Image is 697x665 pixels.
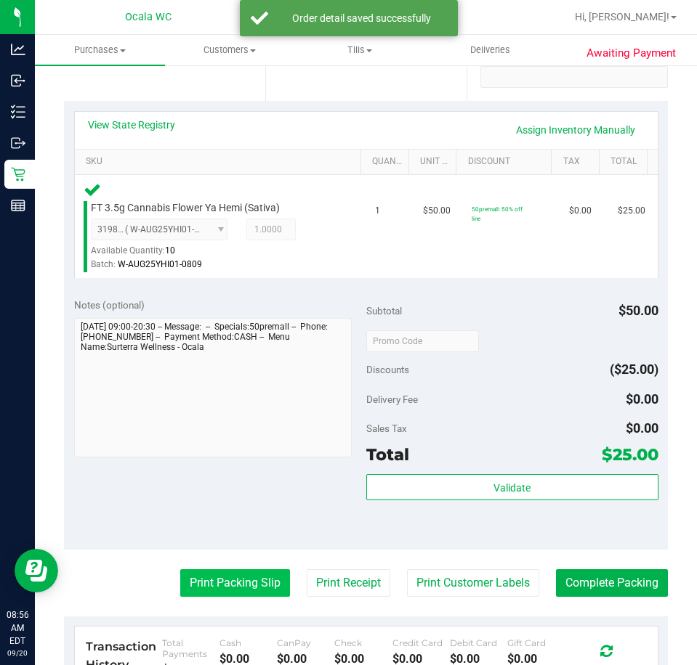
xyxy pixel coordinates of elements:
span: Tills [296,44,424,57]
button: Complete Packing [556,569,668,597]
button: Validate [366,474,658,500]
span: Notes (optional) [74,299,145,311]
span: Delivery Fee [366,393,418,405]
inline-svg: Inventory [11,105,25,119]
span: $0.00 [626,391,658,407]
span: $25.00 [602,444,658,465]
a: Quantity [372,156,403,168]
button: Print Customer Labels [407,569,539,597]
span: Batch: [91,259,116,269]
span: Discounts [366,356,409,383]
div: CanPay [277,637,334,648]
p: 09/20 [7,648,28,658]
span: $0.00 [569,204,592,218]
span: 50premall: 50% off line [472,205,523,222]
inline-svg: Outbound [11,136,25,150]
span: $50.00 [423,204,451,218]
div: Debit Card [450,637,507,648]
span: ($25.00) [610,362,658,377]
a: Customers [165,35,295,65]
span: W-AUG25YHI01-0809 [118,259,202,269]
span: Total [366,444,409,465]
a: Tills [295,35,425,65]
a: View State Registry [88,118,175,132]
div: Credit Card [392,637,450,648]
span: FT 3.5g Cannabis Flower Ya Hemi (Sativa) [91,201,280,215]
span: 10 [165,245,175,256]
span: 1 [375,204,380,218]
input: Promo Code [366,330,479,352]
a: SKU [86,156,355,168]
div: Gift Card [507,637,565,648]
span: Sales Tax [366,423,407,434]
span: Customers [166,44,294,57]
inline-svg: Reports [11,198,25,213]
span: Deliveries [451,44,530,57]
button: Print Receipt [307,569,390,597]
span: Awaiting Payment [587,45,676,62]
a: Unit Price [420,156,451,168]
span: Ocala WC [125,11,172,23]
a: Discount [468,156,547,168]
span: Validate [493,482,531,494]
a: Tax [563,156,594,168]
div: Available Quantity: [91,240,235,269]
div: Check [334,637,392,648]
a: Total [611,156,641,168]
span: $50.00 [619,303,658,318]
iframe: Resource center [15,549,58,592]
a: Deliveries [425,35,555,65]
span: Purchases [35,44,165,57]
span: Hi, [PERSON_NAME]! [575,11,669,23]
p: 08:56 AM EDT [7,608,28,648]
button: Print Packing Slip [180,569,290,597]
a: Purchases [35,35,165,65]
a: Assign Inventory Manually [507,118,645,142]
span: $25.00 [618,204,645,218]
inline-svg: Inbound [11,73,25,88]
div: Total Payments [162,637,219,659]
div: Cash [219,637,277,648]
div: Order detail saved successfully [276,11,447,25]
inline-svg: Retail [11,167,25,181]
span: $0.00 [626,420,658,436]
span: Subtotal [366,305,402,317]
inline-svg: Analytics [11,42,25,57]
